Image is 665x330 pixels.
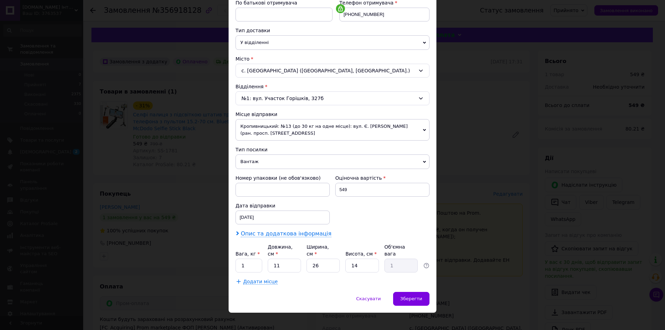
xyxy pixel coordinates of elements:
[384,243,418,257] div: Об'ємна вага
[236,119,429,141] span: Кропивницький: №13 (до 30 кг на одне місце): вул. Є. [PERSON_NAME] (ран. просп. [STREET_ADDRESS]
[236,251,260,257] label: Вага, кг
[241,230,331,237] span: Опис та додаткова інформація
[236,112,277,117] span: Місце відправки
[345,251,376,257] label: Висота, см
[236,175,330,181] div: Номер упаковки (не обов'язково)
[236,35,429,50] span: У відділенні
[236,64,429,78] div: с. [GEOGRAPHIC_DATA] ([GEOGRAPHIC_DATA], [GEOGRAPHIC_DATA].)
[236,55,429,62] div: Місто
[236,28,270,33] span: Тип доставки
[268,244,293,257] label: Довжина, см
[400,296,422,301] span: Зберегти
[236,91,429,105] div: №1: вул. Участок Горішків, 327б
[356,296,381,301] span: Скасувати
[236,147,267,152] span: Тип посилки
[236,154,429,169] span: Вантаж
[335,175,429,181] div: Оціночна вартість
[307,244,329,257] label: Ширина, см
[339,8,429,21] input: +380
[243,279,278,285] span: Додати місце
[236,83,429,90] div: Відділення
[236,202,330,209] div: Дата відправки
